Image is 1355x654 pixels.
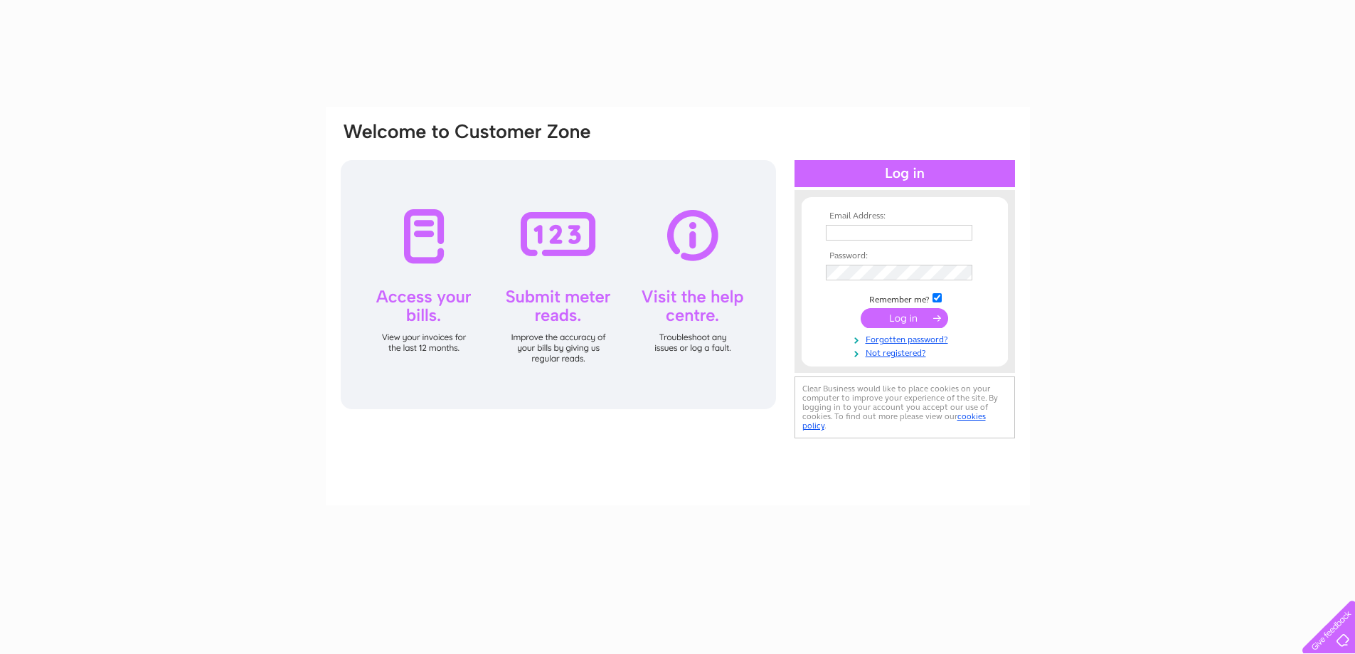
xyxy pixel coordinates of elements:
[822,251,987,261] th: Password:
[826,332,987,345] a: Forgotten password?
[822,211,987,221] th: Email Address:
[861,308,948,328] input: Submit
[802,411,986,431] a: cookies policy
[795,376,1015,438] div: Clear Business would like to place cookies on your computer to improve your experience of the sit...
[822,291,987,305] td: Remember me?
[826,345,987,359] a: Not registered?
